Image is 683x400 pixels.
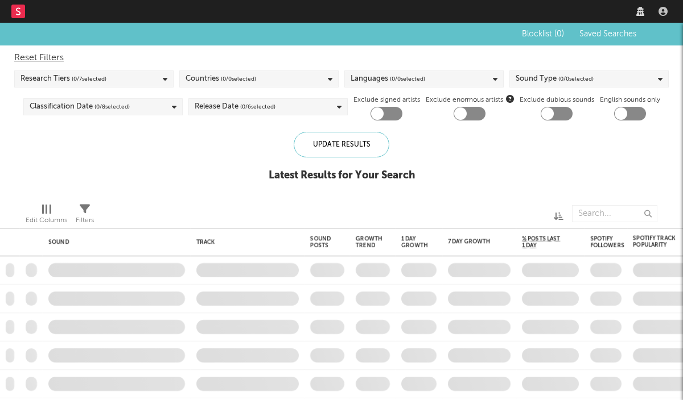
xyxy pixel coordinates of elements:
div: Update Results [294,132,389,157]
div: Filters [76,214,94,227]
div: Edit Columns [26,214,67,227]
span: ( 0 / 8 selected) [94,100,130,114]
span: ( 0 ) [554,30,564,38]
label: Exclude dubious sounds [520,93,594,107]
span: ( 0 / 7 selected) [72,72,106,86]
span: ( 0 / 6 selected) [240,100,275,114]
label: Exclude signed artists [353,93,420,107]
div: 7 Day Growth [448,238,493,245]
div: Release Date [195,100,275,114]
span: Exclude enormous artists [426,93,514,107]
div: Growth Trend [356,235,384,249]
div: Edit Columns [26,199,67,232]
div: 1 Day Growth [401,235,428,249]
span: % Posts Last 1 Day [522,235,562,249]
div: Reset Filters [14,51,669,65]
button: Exclude enormous artists [506,93,514,104]
span: Saved Searches [579,30,639,38]
div: Sound Type [516,72,594,86]
div: Latest Results for Your Search [269,169,415,182]
span: ( 0 / 0 selected) [390,72,425,86]
div: Sound Posts [310,235,331,249]
span: ( 0 / 0 selected) [221,72,256,86]
div: Countries [186,72,256,86]
div: Spotify Track Popularity [633,235,678,248]
span: Blocklist [522,30,564,38]
div: Research Tiers [20,72,106,86]
label: English sounds only [600,93,660,107]
div: Filters [76,199,94,232]
button: Saved Searches [576,30,639,39]
div: Languages [351,72,425,86]
div: Spotify Followers [590,235,624,249]
span: ( 0 / 0 selected) [558,72,594,86]
div: Track [196,239,293,245]
input: Search... [572,205,657,222]
div: Sound [48,239,179,245]
div: Classification Date [30,100,130,114]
